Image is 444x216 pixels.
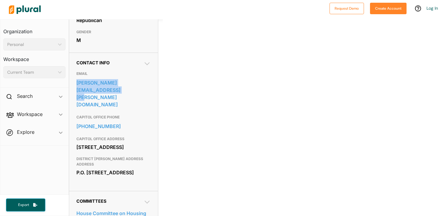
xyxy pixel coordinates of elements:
[14,202,33,208] span: Export
[76,168,150,177] div: P.O. [STREET_ADDRESS]
[370,5,407,11] a: Create Account
[330,5,364,11] a: Request Demo
[330,3,364,14] button: Request Demo
[370,3,407,14] button: Create Account
[76,16,150,25] div: Republican
[17,93,33,99] h2: Search
[76,60,110,65] span: Contact Info
[76,70,150,77] h3: EMAIL
[76,155,150,168] h3: DISTRICT [PERSON_NAME] ADDRESS ADDRESS
[3,23,66,36] h3: Organization
[76,198,106,204] span: Committees
[76,78,150,109] a: [PERSON_NAME][EMAIL_ADDRESS][PERSON_NAME][DOMAIN_NAME]
[76,114,150,121] h3: CAPITOL OFFICE PHONE
[76,143,150,152] div: [STREET_ADDRESS]
[7,41,56,48] div: Personal
[76,36,150,45] div: M
[7,69,56,76] div: Current Team
[3,50,66,64] h3: Workspace
[426,5,438,11] a: Log In
[76,28,150,36] h3: GENDER
[76,135,150,143] h3: CAPITOL OFFICE ADDRESS
[76,122,150,131] a: [PHONE_NUMBER]
[6,198,45,211] button: Export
